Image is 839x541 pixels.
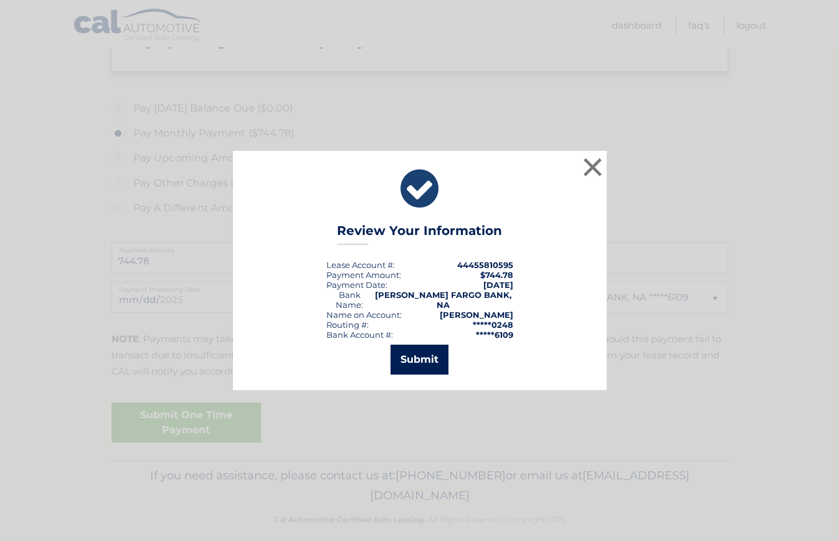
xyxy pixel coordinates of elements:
h3: Review Your Information [337,223,502,245]
span: Payment Date [326,280,386,290]
button: × [581,155,605,180]
span: $744.78 [480,270,513,280]
div: Lease Account #: [326,260,395,270]
div: Name on Account: [326,310,402,320]
strong: [PERSON_NAME] [440,310,513,320]
div: Bank Account #: [326,330,393,340]
div: Bank Name: [326,290,373,310]
div: : [326,280,387,290]
div: Payment Amount: [326,270,401,280]
span: [DATE] [483,280,513,290]
button: Submit [391,345,448,375]
div: Routing #: [326,320,369,330]
strong: [PERSON_NAME] FARGO BANK, NA [375,290,511,310]
strong: 44455810595 [457,260,513,270]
